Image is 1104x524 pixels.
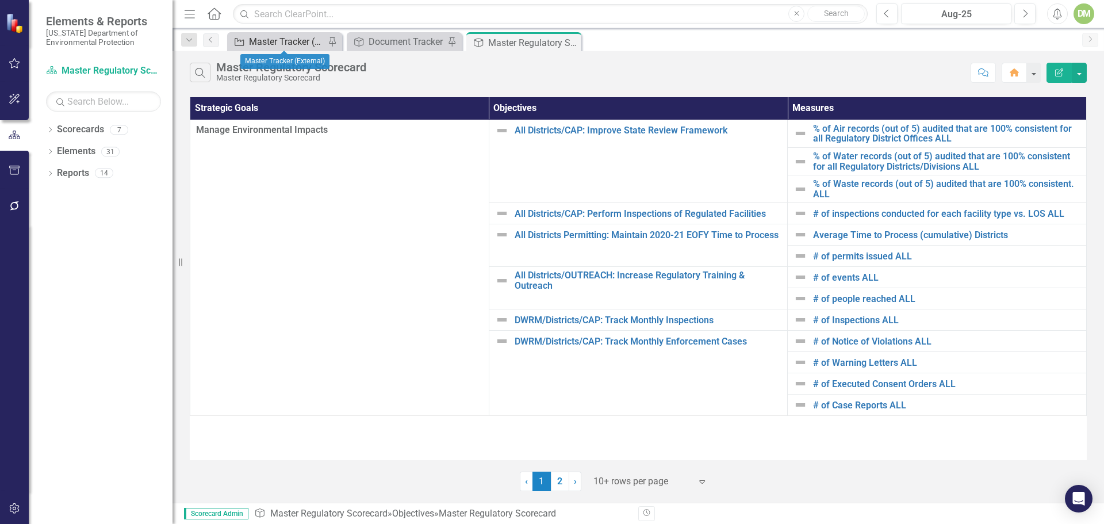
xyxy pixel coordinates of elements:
[489,331,788,416] td: Double-Click to Edit Right Click for Context Menu
[813,400,1080,411] a: # of Case Reports ALL
[196,124,483,137] span: Manage Environmental Impacts
[793,313,807,327] img: Not Defined
[95,169,113,178] div: 14
[57,167,89,180] a: Reports
[788,246,1087,267] td: Double-Click to Edit Right Click for Context Menu
[525,476,528,487] span: ‹
[240,54,329,69] div: Master Tracker (External)
[793,182,807,196] img: Not Defined
[350,35,444,49] a: Document Tracker
[793,377,807,391] img: Not Defined
[489,203,788,224] td: Double-Click to Edit Right Click for Context Menu
[788,395,1087,416] td: Double-Click to Edit Right Click for Context Menu
[489,224,788,267] td: Double-Click to Edit Right Click for Context Menu
[788,175,1087,203] td: Double-Click to Edit Right Click for Context Menu
[1065,485,1092,512] div: Open Intercom Messenger
[46,14,161,28] span: Elements & Reports
[233,4,868,24] input: Search ClearPoint...
[788,309,1087,331] td: Double-Click to Edit Right Click for Context Menu
[495,313,509,327] img: Not Defined
[57,123,104,136] a: Scorecards
[813,230,1080,240] a: Average Time to Process (cumulative) Districts
[495,228,509,242] img: Not Defined
[788,120,1087,147] td: Double-Click to Edit Right Click for Context Menu
[270,508,388,519] a: Master Regulatory Scorecard
[515,209,782,219] a: All Districts/CAP: Perform Inspections of Regulated Facilities
[793,228,807,242] img: Not Defined
[489,120,788,203] td: Double-Click to Edit Right Click for Context Menu
[793,270,807,284] img: Not Defined
[824,9,849,18] span: Search
[813,209,1080,219] a: # of inspections conducted for each facility type vs. LOS ALL
[574,476,577,487] span: ›
[905,7,1007,21] div: Aug-25
[813,358,1080,368] a: # of Warning Letters ALL
[793,127,807,140] img: Not Defined
[515,336,782,347] a: DWRM/Districts/CAP: Track Monthly Enforcement Cases
[788,148,1087,175] td: Double-Click to Edit Right Click for Context Menu
[489,309,788,331] td: Double-Click to Edit Right Click for Context Menu
[515,270,782,290] a: All Districts/OUTREACH: Increase Regulatory Training & Outreach
[532,472,551,491] span: 1
[495,124,509,137] img: Not Defined
[788,203,1087,224] td: Double-Click to Edit Right Click for Context Menu
[788,331,1087,352] td: Double-Click to Edit Right Click for Context Menu
[515,125,782,136] a: All Districts/CAP: Improve State Review Framework
[101,147,120,156] div: 31
[489,267,788,309] td: Double-Click to Edit Right Click for Context Menu
[46,64,161,78] a: Master Regulatory Scorecard
[788,288,1087,309] td: Double-Click to Edit Right Click for Context Menu
[813,179,1080,199] a: % of Waste records (out of 5) audited that are 100% consistent. ALL
[788,267,1087,288] td: Double-Click to Edit Right Click for Context Menu
[793,398,807,412] img: Not Defined
[249,35,325,49] div: Master Tracker (External)
[793,355,807,369] img: Not Defined
[788,373,1087,395] td: Double-Click to Edit Right Click for Context Menu
[6,13,26,33] img: ClearPoint Strategy
[901,3,1011,24] button: Aug-25
[46,91,161,112] input: Search Below...
[793,206,807,220] img: Not Defined
[807,6,865,22] button: Search
[184,508,248,519] span: Scorecard Admin
[788,224,1087,246] td: Double-Click to Edit Right Click for Context Menu
[813,273,1080,283] a: # of events ALL
[793,249,807,263] img: Not Defined
[488,36,578,50] div: Master Regulatory Scorecard
[793,292,807,305] img: Not Defined
[515,230,782,240] a: All Districts Permitting: Maintain 2020-21 EOFY Time to Process
[813,294,1080,304] a: # of people reached ALL
[813,251,1080,262] a: # of permits issued ALL
[813,315,1080,326] a: # of Inspections ALL
[216,74,366,82] div: Master Regulatory Scorecard
[254,507,630,521] div: » »
[57,145,95,158] a: Elements
[551,472,569,491] a: 2
[793,334,807,348] img: Not Defined
[1074,3,1094,24] button: DM
[495,334,509,348] img: Not Defined
[230,35,325,49] a: Master Tracker (External)
[793,155,807,169] img: Not Defined
[495,206,509,220] img: Not Defined
[813,379,1080,389] a: # of Executed Consent Orders ALL
[495,274,509,288] img: Not Defined
[813,124,1080,144] a: % of Air records (out of 5) audited that are 100% consistent for all Regulatory District Offices ALL
[439,508,556,519] div: Master Regulatory Scorecard
[813,336,1080,347] a: # of Notice of Violations ALL
[515,315,782,326] a: DWRM/Districts/CAP: Track Monthly Inspections
[369,35,444,49] div: Document Tracker
[110,125,128,135] div: 7
[788,352,1087,373] td: Double-Click to Edit Right Click for Context Menu
[190,120,489,416] td: Double-Click to Edit
[216,61,366,74] div: Master Regulatory Scorecard
[813,151,1080,171] a: % of Water records (out of 5) audited that are 100% consistent for all Regulatory Districts/Divis...
[392,508,434,519] a: Objectives
[46,28,161,47] small: [US_STATE] Department of Environmental Protection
